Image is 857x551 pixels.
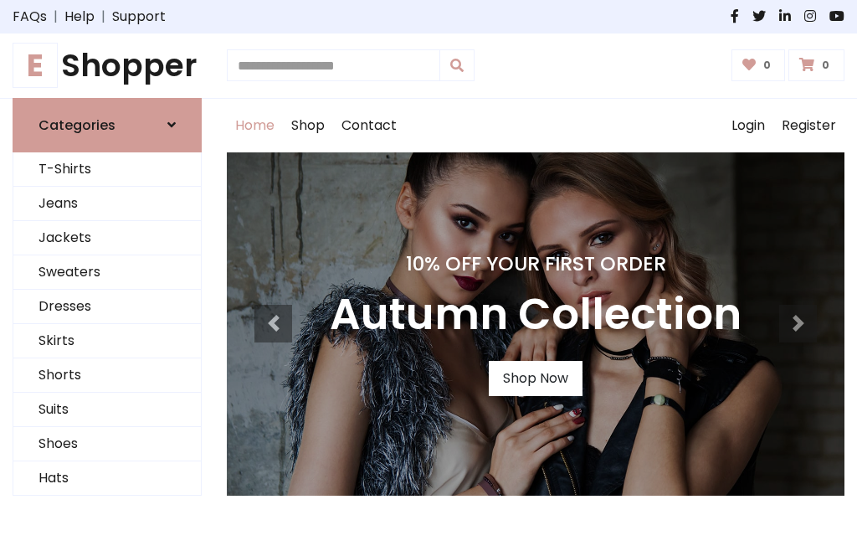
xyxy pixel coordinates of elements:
span: 0 [818,58,834,73]
a: Jeans [13,187,201,221]
a: Login [723,99,773,152]
a: Sweaters [13,255,201,290]
a: Shop Now [489,361,582,396]
a: EShopper [13,47,202,85]
span: | [95,7,112,27]
span: 0 [759,58,775,73]
a: Support [112,7,166,27]
a: T-Shirts [13,152,201,187]
a: Register [773,99,844,152]
a: Help [64,7,95,27]
a: Dresses [13,290,201,324]
a: Shop [283,99,333,152]
h6: Categories [38,117,115,133]
a: 0 [788,49,844,81]
a: Shorts [13,358,201,393]
a: Hats [13,461,201,496]
a: Suits [13,393,201,427]
h3: Autumn Collection [330,289,742,341]
a: 0 [731,49,786,81]
a: Jackets [13,221,201,255]
a: Contact [333,99,405,152]
a: Home [227,99,283,152]
h4: 10% Off Your First Order [330,252,742,275]
a: Categories [13,98,202,152]
a: Skirts [13,324,201,358]
span: E [13,43,58,88]
h1: Shopper [13,47,202,85]
a: FAQs [13,7,47,27]
span: | [47,7,64,27]
a: Shoes [13,427,201,461]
